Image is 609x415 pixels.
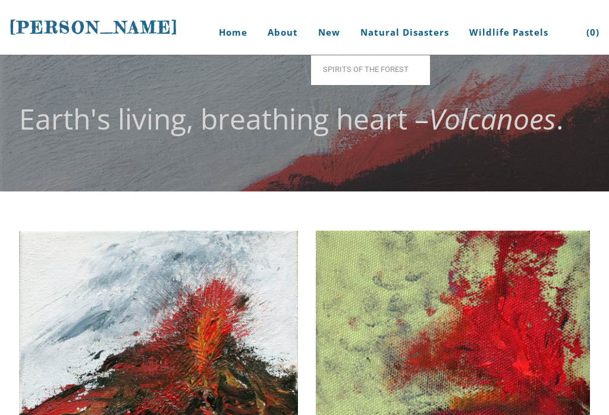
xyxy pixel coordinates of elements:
[201,10,256,55] a: Home
[10,17,178,37] span: [PERSON_NAME]
[259,10,307,55] a: About
[590,26,596,38] span: 0
[351,10,458,55] a: Natural Disasters
[311,59,430,79] a: Spirits of the Forest
[577,10,599,55] a: (0)
[19,99,564,138] font: Earth's living, breathing heart – .
[10,16,178,39] a: [PERSON_NAME]
[323,65,418,73] span: Spirits of the Forest
[429,99,556,138] em: Volcanoes
[309,10,349,55] a: New
[460,10,557,55] a: Wildlife Pastels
